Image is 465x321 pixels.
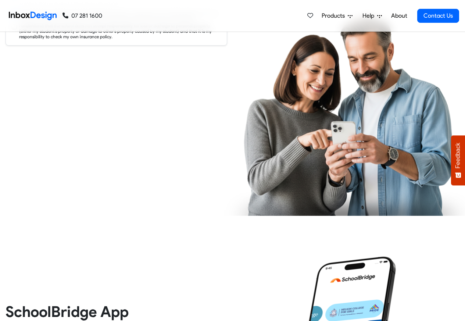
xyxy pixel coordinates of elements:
span: Help [362,11,377,20]
span: Feedback [455,143,461,168]
span: Products [322,11,348,20]
a: About [389,8,409,23]
a: Products [319,8,355,23]
a: Help [360,8,385,23]
button: Feedback - Show survey [451,135,465,185]
heading: SchoolBridge App [6,302,227,321]
a: 07 281 1600 [62,11,102,20]
a: Contact Us [417,9,459,23]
